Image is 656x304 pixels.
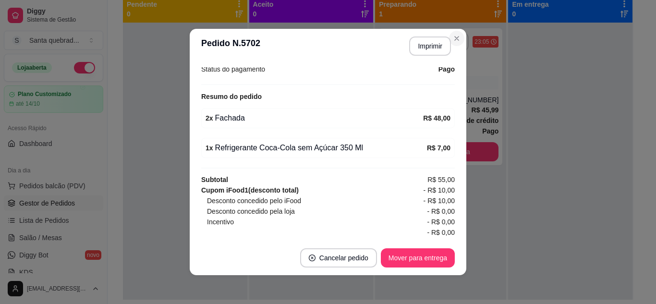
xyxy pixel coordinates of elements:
strong: 1 x [206,144,213,152]
strong: Cupom iFood 1 (desconto total) [201,186,299,194]
strong: Pago [438,65,455,73]
span: close-circle [309,255,316,261]
h3: Pedido N. 5702 [201,36,260,56]
span: - R$ 10,00 [424,185,455,195]
div: Refrigerante Coca-Cola sem Açúcar 350 Ml [206,142,427,154]
button: Mover para entrega [381,248,455,268]
span: R$ 55,00 [427,174,455,185]
button: Close [449,31,464,46]
strong: 2 x [206,114,213,122]
span: - R$ 0,00 [427,217,455,227]
span: Desconto concedido pelo iFood [207,195,301,206]
button: close-circleCancelar pedido [300,248,377,268]
span: - R$ 10,00 [424,195,455,206]
strong: R$ 48,00 [423,114,450,122]
span: Desconto concedido pela loja [207,206,295,217]
button: Imprimir [409,36,451,56]
div: Fachada [206,112,423,124]
span: - R$ 0,00 [427,227,455,238]
span: Status do pagamento [201,64,265,74]
span: Incentivo [207,217,234,227]
span: - R$ 0,00 [427,206,455,217]
strong: Resumo do pedido [201,93,262,100]
strong: Subtotal [201,176,228,183]
strong: R$ 7,00 [427,144,450,152]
